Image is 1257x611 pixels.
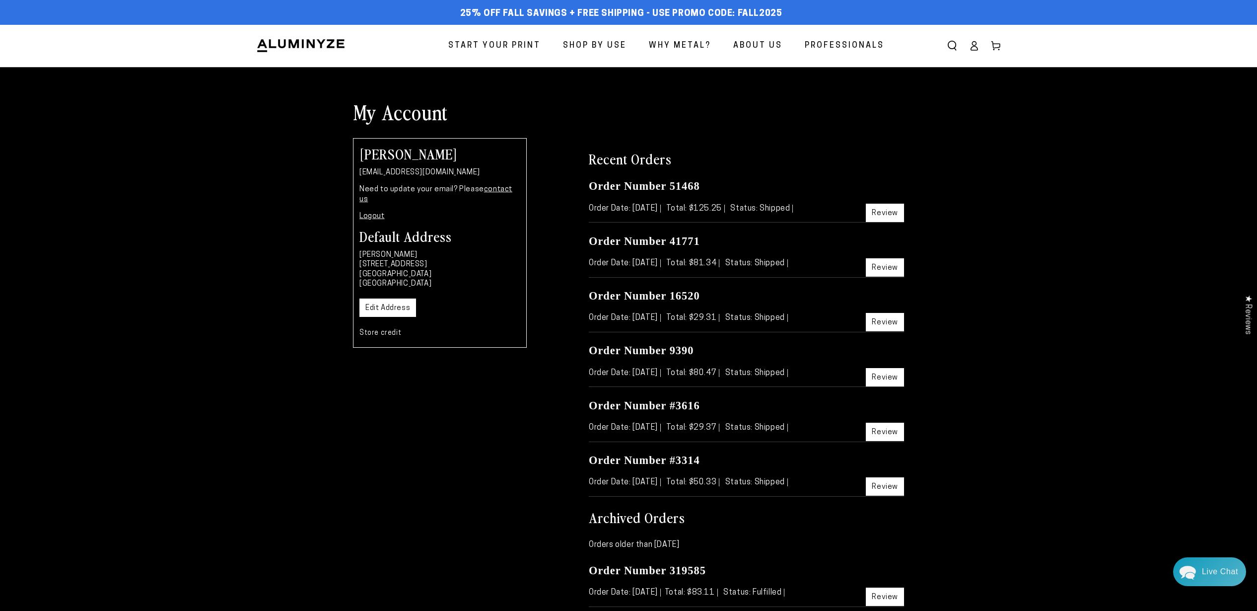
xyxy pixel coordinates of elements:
a: Review [866,423,904,441]
a: Review [866,258,904,277]
a: Shop By Use [556,33,634,59]
summary: Search our site [941,35,963,57]
h2: [PERSON_NAME] [359,147,520,160]
span: Total: $125.25 [666,205,724,213]
div: Contact Us Directly [1202,557,1238,586]
a: Order Number 9390 [589,344,694,357]
span: Order Date: [DATE] [589,589,661,597]
span: Shop By Use [563,39,627,53]
a: Logout [359,213,385,220]
a: Why Metal? [641,33,718,59]
span: Order Date: [DATE] [589,259,661,267]
span: Total: $29.31 [666,314,719,322]
a: Professionals [797,33,892,59]
span: Start Your Print [448,39,541,53]
h1: My Account [353,99,904,125]
span: 25% off FALL Savings + Free Shipping - Use Promo Code: FALL2025 [460,8,782,19]
h2: Recent Orders [589,150,904,167]
span: Why Metal? [649,39,711,53]
p: [EMAIL_ADDRESS][DOMAIN_NAME] [359,168,520,178]
a: Review [866,204,904,222]
span: Professionals [805,39,884,53]
span: Status: Shipped [725,259,788,267]
a: Review [866,313,904,331]
a: Review [866,368,904,386]
div: Click to open Judge.me floating reviews tab [1238,287,1257,342]
a: Order Number 51468 [589,180,700,192]
a: Order Number 319585 [589,564,706,577]
span: Order Date: [DATE] [589,478,661,486]
p: Need to update your email? Please [359,185,520,204]
a: Order Number 41771 [589,235,700,247]
div: Chat widget toggle [1173,557,1246,586]
a: contact us [359,186,512,203]
span: Total: $80.47 [666,369,719,377]
span: Total: $29.37 [666,424,719,432]
a: About Us [726,33,790,59]
span: Status: Fulfilled [723,589,784,597]
a: Order Number #3616 [589,399,700,412]
a: Review [866,588,904,606]
span: Status: Shipped [730,205,793,213]
a: Store credit [359,329,401,337]
a: Order Number 16520 [589,290,700,302]
span: Status: Shipped [725,424,788,432]
a: Order Number #3314 [589,454,700,466]
img: Aluminyze [256,38,346,53]
span: Status: Shipped [725,369,788,377]
span: Status: Shipped [725,314,788,322]
p: Orders older than [DATE] [589,538,904,552]
span: Order Date: [DATE] [589,205,661,213]
span: Total: $81.34 [666,259,719,267]
a: Edit Address [359,299,416,317]
h2: Archived Orders [589,508,904,526]
span: Order Date: [DATE] [589,369,661,377]
p: [PERSON_NAME] [STREET_ADDRESS] [GEOGRAPHIC_DATA] [GEOGRAPHIC_DATA] [359,250,520,289]
a: Review [866,477,904,496]
span: Total: $50.33 [666,478,719,486]
a: Start Your Print [441,33,548,59]
span: Total: $83.11 [665,589,718,597]
span: About Us [733,39,782,53]
span: Order Date: [DATE] [589,424,661,432]
span: Order Date: [DATE] [589,314,661,322]
span: Status: Shipped [725,478,788,486]
h3: Default Address [359,229,520,243]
